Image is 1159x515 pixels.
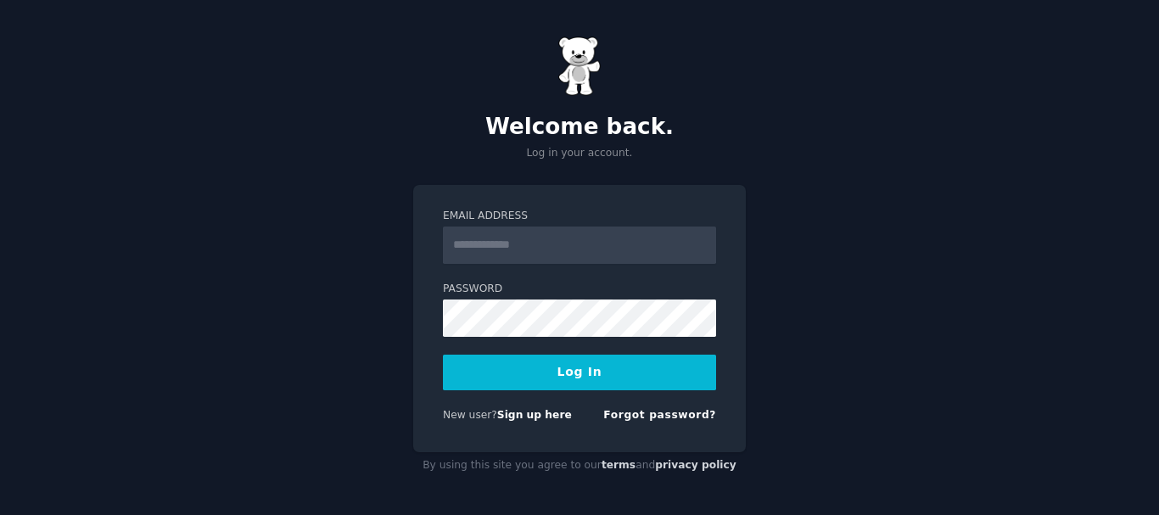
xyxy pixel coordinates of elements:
[443,282,716,297] label: Password
[655,459,736,471] a: privacy policy
[443,209,716,224] label: Email Address
[558,36,601,96] img: Gummy Bear
[497,409,572,421] a: Sign up here
[413,114,746,141] h2: Welcome back.
[602,459,635,471] a: terms
[443,409,497,421] span: New user?
[413,452,746,479] div: By using this site you agree to our and
[413,146,746,161] p: Log in your account.
[443,355,716,390] button: Log In
[603,409,716,421] a: Forgot password?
